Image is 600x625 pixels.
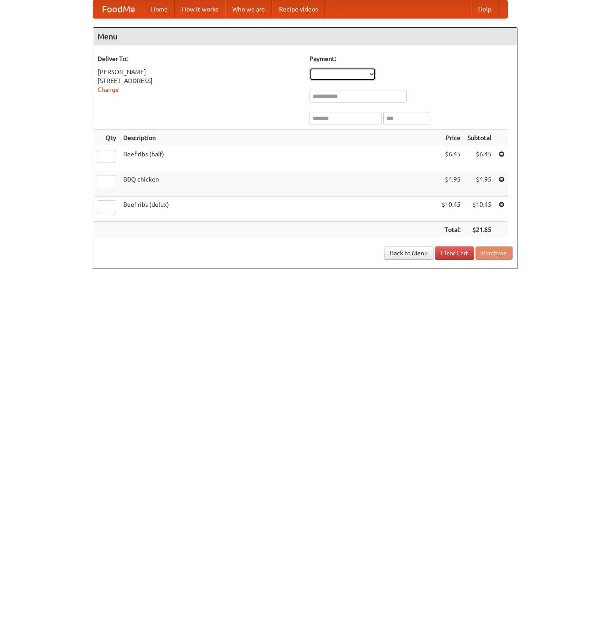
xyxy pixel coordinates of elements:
div: [PERSON_NAME] [98,68,301,76]
h5: Deliver To: [98,54,301,63]
td: $4.95 [464,171,495,197]
h5: Payment: [309,54,513,63]
th: Subtotal [464,130,495,146]
a: How it works [175,0,225,18]
td: Beef ribs (delux) [120,197,438,222]
th: Price [438,130,464,146]
a: Recipe videos [272,0,325,18]
td: $10.45 [464,197,495,222]
a: Clear Cart [435,246,474,260]
a: FoodMe [93,0,144,18]
a: Who we are [225,0,272,18]
div: [STREET_ADDRESS] [98,76,301,85]
a: Back to Menu [384,246,434,260]
td: $10.45 [438,197,464,222]
th: $21.85 [464,222,495,238]
td: $4.95 [438,171,464,197]
a: Help [471,0,498,18]
th: Description [120,130,438,146]
td: Beef ribs (half) [120,146,438,171]
td: BBQ chicken [120,171,438,197]
td: $6.45 [464,146,495,171]
th: Total: [438,222,464,238]
a: Change [98,86,119,93]
a: Home [144,0,175,18]
td: $6.45 [438,146,464,171]
h4: Menu [93,28,517,45]
th: Qty [93,130,120,146]
button: Purchase [475,246,513,260]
